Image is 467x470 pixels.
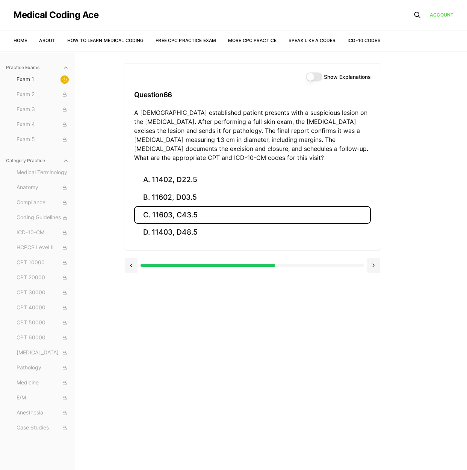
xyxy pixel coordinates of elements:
a: Account [430,12,453,18]
span: Compliance [17,199,69,207]
span: Exam 1 [17,75,69,84]
span: Case Studies [17,424,69,432]
button: Exam 2 [14,89,72,101]
a: More CPC Practice [228,38,277,43]
span: CPT 40000 [17,304,69,312]
a: How to Learn Medical Coding [67,38,144,43]
button: Exam 1 [14,74,72,86]
span: [MEDICAL_DATA] [17,349,69,357]
button: Category Practice [3,155,72,167]
a: About [39,38,55,43]
span: Anatomy [17,184,69,192]
button: Pathology [14,362,72,374]
a: Free CPC Practice Exam [156,38,216,43]
button: Coding Guidelines [14,212,72,224]
button: A. 11402, D22.5 [134,171,371,189]
button: CPT 10000 [14,257,72,269]
label: Show Explanations [324,74,371,80]
p: A [DEMOGRAPHIC_DATA] established patient presents with a suspicious lesion on the [MEDICAL_DATA].... [134,108,371,162]
button: Case Studies [14,422,72,434]
span: CPT 10000 [17,259,69,267]
span: HCPCS Level II [17,244,69,252]
button: D. 11403, D48.5 [134,224,371,241]
span: Pathology [17,364,69,372]
span: Exam 4 [17,121,69,129]
button: Anatomy [14,182,72,194]
button: CPT 40000 [14,302,72,314]
a: Speak Like a Coder [289,38,336,43]
span: ICD-10-CM [17,229,69,237]
button: Compliance [14,197,72,209]
span: Medicine [17,379,69,387]
button: CPT 50000 [14,317,72,329]
button: C. 11603, C43.5 [134,206,371,224]
button: Medical Terminology [14,167,72,179]
button: Exam 3 [14,104,72,116]
button: Anesthesia [14,407,72,419]
span: CPT 20000 [17,274,69,282]
a: Medical Coding Ace [14,11,98,20]
span: E/M [17,394,69,402]
button: Exam 4 [14,119,72,131]
span: Medical Terminology [17,169,69,177]
button: B. 11602, D03.5 [134,189,371,206]
button: E/M [14,392,72,404]
button: Exam 5 [14,134,72,146]
a: ICD-10 Codes [348,38,380,43]
button: CPT 20000 [14,272,72,284]
span: CPT 50000 [17,319,69,327]
span: CPT 30000 [17,289,69,297]
button: Medicine [14,377,72,389]
button: CPT 30000 [14,287,72,299]
a: Home [14,38,27,43]
span: Exam 2 [17,90,69,99]
button: Practice Exams [3,62,72,74]
button: [MEDICAL_DATA] [14,347,72,359]
span: Coding Guidelines [17,214,69,222]
h3: Question 66 [134,84,371,106]
span: Anesthesia [17,409,69,417]
button: ICD-10-CM [14,227,72,239]
span: Exam 3 [17,105,69,114]
span: CPT 60000 [17,334,69,342]
button: CPT 60000 [14,332,72,344]
span: Exam 5 [17,136,69,144]
button: HCPCS Level II [14,242,72,254]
